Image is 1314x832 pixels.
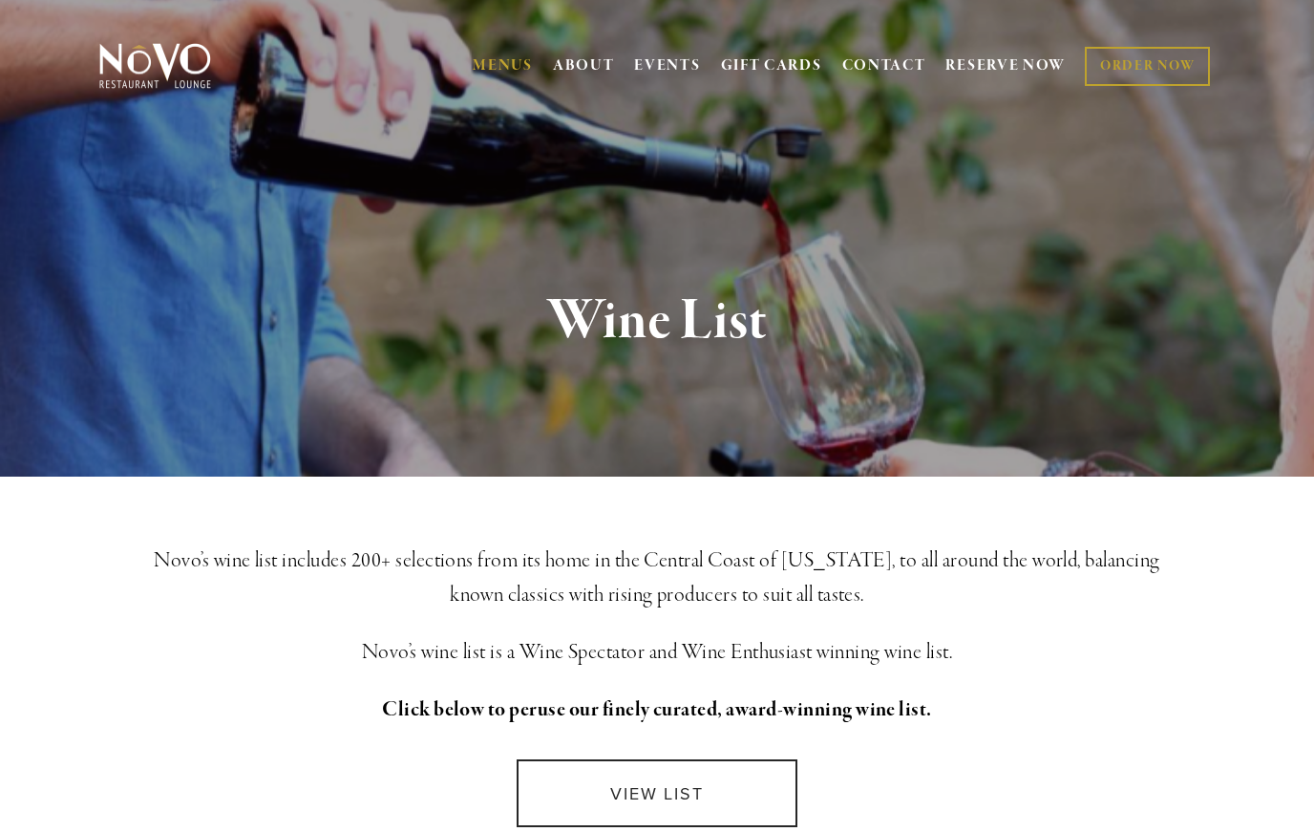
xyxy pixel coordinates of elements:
[1085,47,1210,86] a: ORDER NOW
[517,759,797,827] a: VIEW LIST
[842,48,926,84] a: CONTACT
[634,56,700,75] a: EVENTS
[129,290,1184,352] h1: Wine List
[721,48,822,84] a: GIFT CARDS
[129,635,1184,670] h3: Novo’s wine list is a Wine Spectator and Wine Enthusiast winning wine list.
[945,48,1066,84] a: RESERVE NOW
[129,544,1184,612] h3: Novo’s wine list includes 200+ selections from its home in the Central Coast of [US_STATE], to al...
[95,42,215,90] img: Novo Restaurant &amp; Lounge
[473,56,533,75] a: MENUS
[382,696,932,723] strong: Click below to peruse our finely curated, award-winning wine list.
[553,56,615,75] a: ABOUT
